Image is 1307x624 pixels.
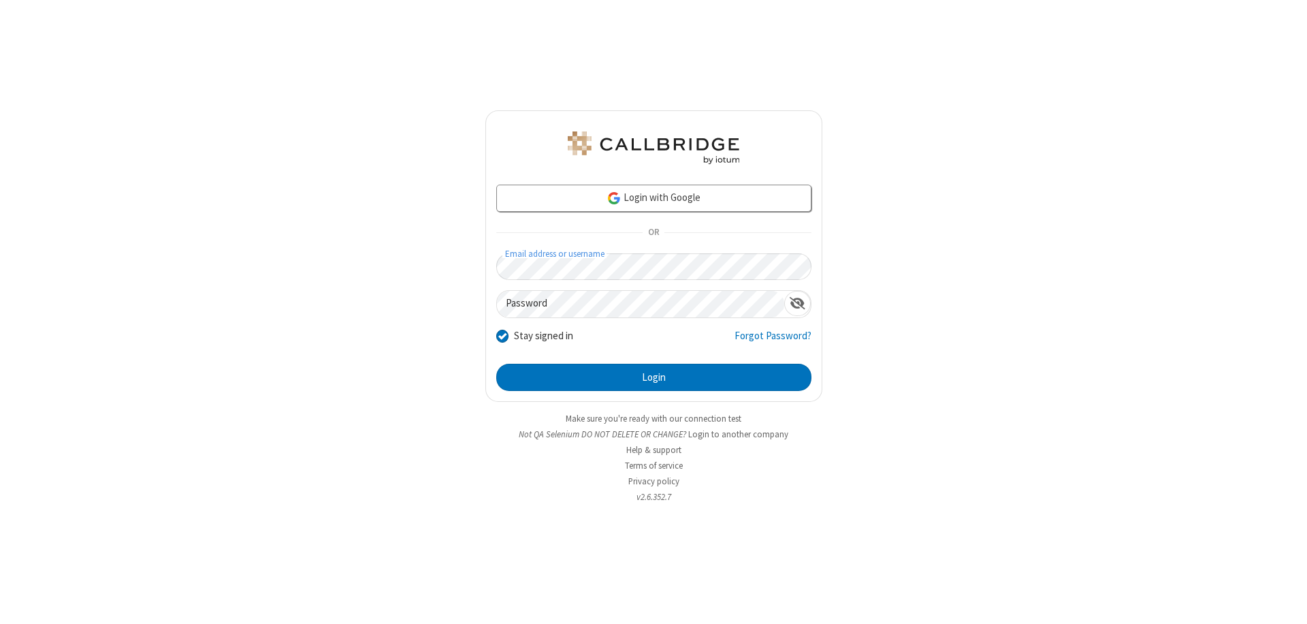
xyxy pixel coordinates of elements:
img: QA Selenium DO NOT DELETE OR CHANGE [565,131,742,164]
button: Login to another company [688,428,788,441]
a: Privacy policy [628,475,679,487]
a: Forgot Password? [735,328,811,354]
li: Not QA Selenium DO NOT DELETE OR CHANGE? [485,428,822,441]
div: Show password [784,291,811,316]
li: v2.6.352.7 [485,490,822,503]
label: Stay signed in [514,328,573,344]
a: Terms of service [625,460,683,471]
input: Email address or username [496,253,811,280]
a: Make sure you're ready with our connection test [566,413,741,424]
span: OR [643,223,664,243]
img: google-icon.png [607,191,622,206]
a: Login with Google [496,185,811,212]
input: Password [497,291,784,317]
a: Help & support [626,444,681,456]
button: Login [496,364,811,391]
